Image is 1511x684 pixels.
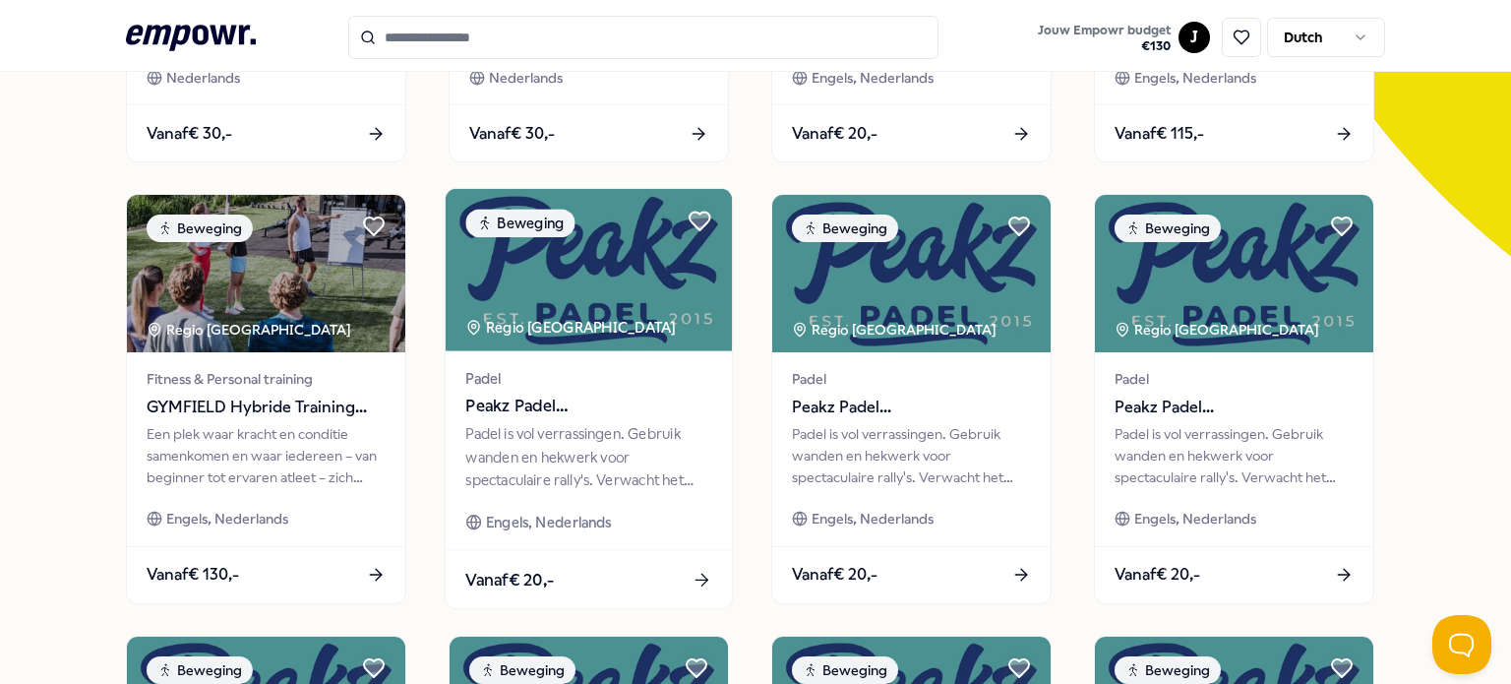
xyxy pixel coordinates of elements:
[792,368,1031,390] span: Padel
[1115,319,1322,341] div: Regio [GEOGRAPHIC_DATA]
[1115,215,1221,242] div: Beweging
[1038,38,1171,54] span: € 130
[792,423,1031,489] div: Padel is vol verrassingen. Gebruik wanden en hekwerk voor spectaculaire rally's. Verwacht het onv...
[1115,656,1221,684] div: Beweging
[469,121,555,147] span: Vanaf € 30,-
[1094,194,1374,603] a: package imageBewegingRegio [GEOGRAPHIC_DATA] PadelPeakz Padel [GEOGRAPHIC_DATA]Padel is vol verra...
[812,67,934,89] span: Engels, Nederlands
[147,562,239,588] span: Vanaf € 130,-
[127,195,405,352] img: package image
[489,67,563,89] span: Nederlands
[465,567,554,592] span: Vanaf € 20,-
[465,367,711,390] span: Padel
[772,195,1051,352] img: package image
[126,194,406,603] a: package imageBewegingRegio [GEOGRAPHIC_DATA] Fitness & Personal trainingGYMFIELD Hybride Training...
[147,319,354,341] div: Regio [GEOGRAPHIC_DATA]
[465,317,679,340] div: Regio [GEOGRAPHIC_DATA]
[1115,368,1354,390] span: Padel
[792,562,877,588] span: Vanaf € 20,-
[166,67,240,89] span: Nederlands
[486,512,612,534] span: Engels, Nederlands
[1179,22,1210,53] button: J
[792,395,1031,420] span: Peakz Padel [GEOGRAPHIC_DATA]
[469,656,575,684] div: Beweging
[147,215,253,242] div: Beweging
[1115,423,1354,489] div: Padel is vol verrassingen. Gebruik wanden en hekwerk voor spectaculaire rally's. Verwacht het onv...
[771,194,1052,603] a: package imageBewegingRegio [GEOGRAPHIC_DATA] PadelPeakz Padel [GEOGRAPHIC_DATA]Padel is vol verra...
[1038,23,1171,38] span: Jouw Empowr budget
[1030,17,1179,58] a: Jouw Empowr budget€130
[792,121,877,147] span: Vanaf € 20,-
[147,368,386,390] span: Fitness & Personal training
[1134,67,1256,89] span: Engels, Nederlands
[792,215,898,242] div: Beweging
[147,395,386,420] span: GYMFIELD Hybride Training Club
[1115,121,1204,147] span: Vanaf € 115,-
[465,394,711,419] span: Peakz Padel [GEOGRAPHIC_DATA]
[465,210,574,238] div: Beweging
[792,319,999,341] div: Regio [GEOGRAPHIC_DATA]
[446,189,732,351] img: package image
[792,656,898,684] div: Beweging
[348,16,938,59] input: Search for products, categories or subcategories
[465,423,711,491] div: Padel is vol verrassingen. Gebruik wanden en hekwerk voor spectaculaire rally's. Verwacht het onv...
[1432,615,1491,674] iframe: Help Scout Beacon - Open
[147,423,386,489] div: Een plek waar kracht en conditie samenkomen en waar iedereen – van beginner tot ervaren atleet – ...
[445,188,734,610] a: package imageBewegingRegio [GEOGRAPHIC_DATA] PadelPeakz Padel [GEOGRAPHIC_DATA]Padel is vol verra...
[166,508,288,529] span: Engels, Nederlands
[147,121,232,147] span: Vanaf € 30,-
[1115,395,1354,420] span: Peakz Padel [GEOGRAPHIC_DATA]
[1134,508,1256,529] span: Engels, Nederlands
[1034,19,1175,58] button: Jouw Empowr budget€130
[1115,562,1200,588] span: Vanaf € 20,-
[1095,195,1373,352] img: package image
[147,656,253,684] div: Beweging
[812,508,934,529] span: Engels, Nederlands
